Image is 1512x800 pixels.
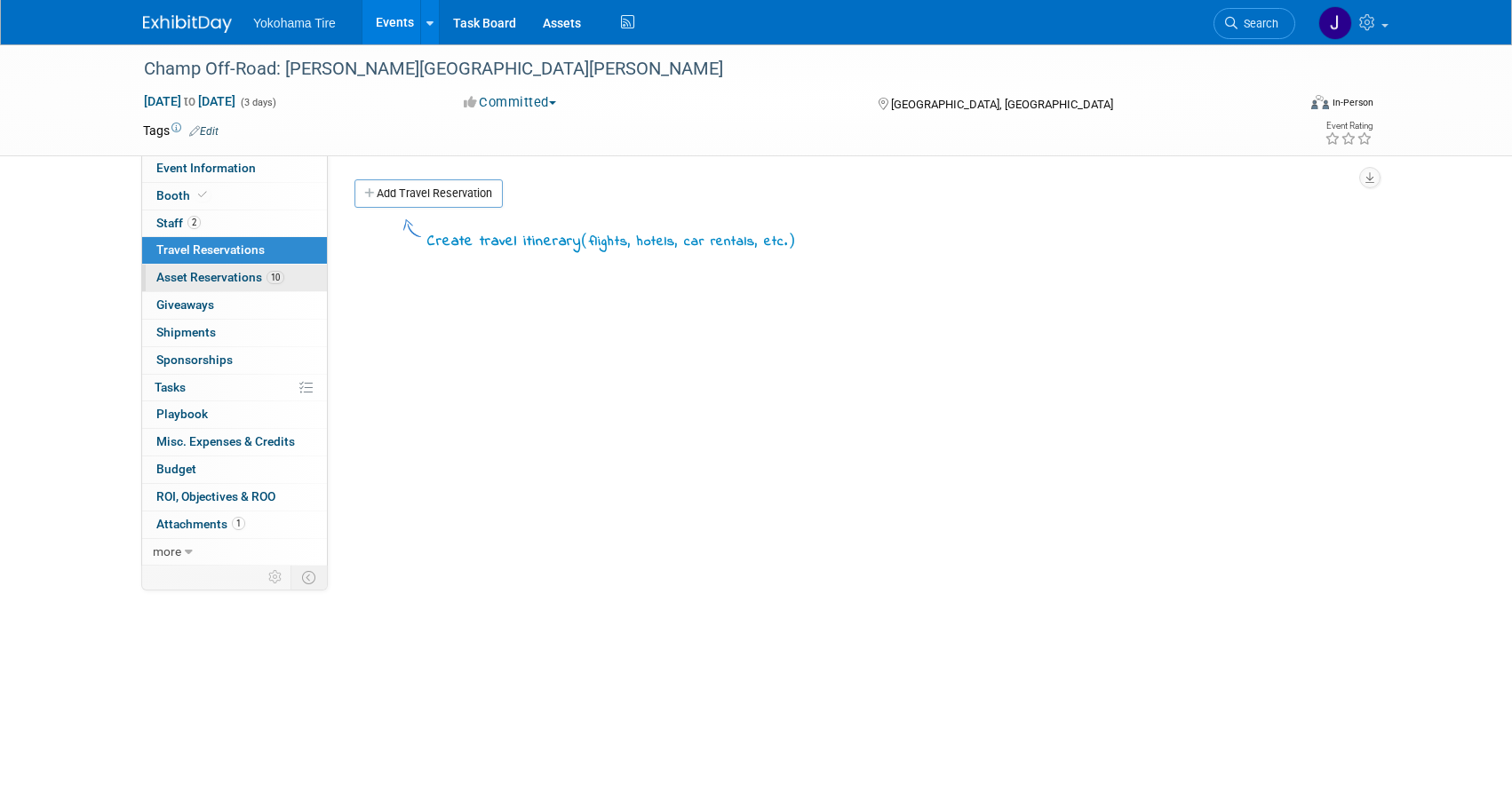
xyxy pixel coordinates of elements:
[581,231,589,249] span: (
[253,16,336,30] span: Yokohama Tire
[142,155,327,182] a: Event Information
[891,98,1113,111] span: [GEOGRAPHIC_DATA], [GEOGRAPHIC_DATA]
[354,179,503,208] a: Add Travel Reservation
[142,320,327,346] a: Shipments
[156,325,216,339] span: Shipments
[1325,122,1373,131] div: Event Rating
[142,265,327,291] a: Asset Reservations10
[155,380,186,394] span: Tasks
[788,231,796,249] span: )
[142,456,327,483] a: Budget
[156,188,211,202] span: Booth
[142,210,327,237] a: Staff2
[156,489,275,503] span: ROI, Objectives & ROO
[156,434,295,448] span: Misc. Expenses & Credits
[156,216,201,230] span: Staff
[1214,8,1295,39] a: Search
[142,375,327,401] a: Tasks
[142,539,327,566] a: more
[260,566,291,589] td: Personalize Event Tab Strip
[427,229,796,253] div: Create travel itinerary
[156,462,196,476] span: Budget
[156,352,233,367] span: Sponsorships
[156,517,245,531] span: Attachments
[1311,95,1329,109] img: Format-Inperson.png
[142,429,327,455] a: Misc. Expenses & Credits
[142,347,327,374] a: Sponsorships
[156,407,208,421] span: Playbook
[181,94,198,108] span: to
[142,183,327,210] a: Booth
[156,297,214,312] span: Giveaways
[267,271,284,284] span: 10
[156,161,256,175] span: Event Information
[189,125,219,138] a: Edit
[142,401,327,428] a: Playbook
[142,511,327,538] a: Attachments1
[1190,92,1373,119] div: Event Format
[187,216,201,229] span: 2
[143,15,232,33] img: ExhibitDay
[143,122,219,139] td: Tags
[1332,96,1373,109] div: In-Person
[589,232,788,251] span: flights, hotels, car rentals, etc.
[142,484,327,511] a: ROI, Objectives & ROO
[198,190,207,200] i: Booth reservation complete
[142,237,327,264] a: Travel Reservations
[458,93,563,112] button: Committed
[232,517,245,530] span: 1
[143,93,236,109] span: [DATE] [DATE]
[1318,6,1352,40] img: Janelle Williams
[138,53,1269,85] div: Champ Off-Road: [PERSON_NAME][GEOGRAPHIC_DATA][PERSON_NAME]
[142,292,327,319] a: Giveaways
[1237,17,1278,30] span: Search
[153,544,181,558] span: more
[156,270,284,284] span: Asset Reservations
[239,97,276,108] span: (3 days)
[156,242,265,257] span: Travel Reservations
[291,566,328,589] td: Toggle Event Tabs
